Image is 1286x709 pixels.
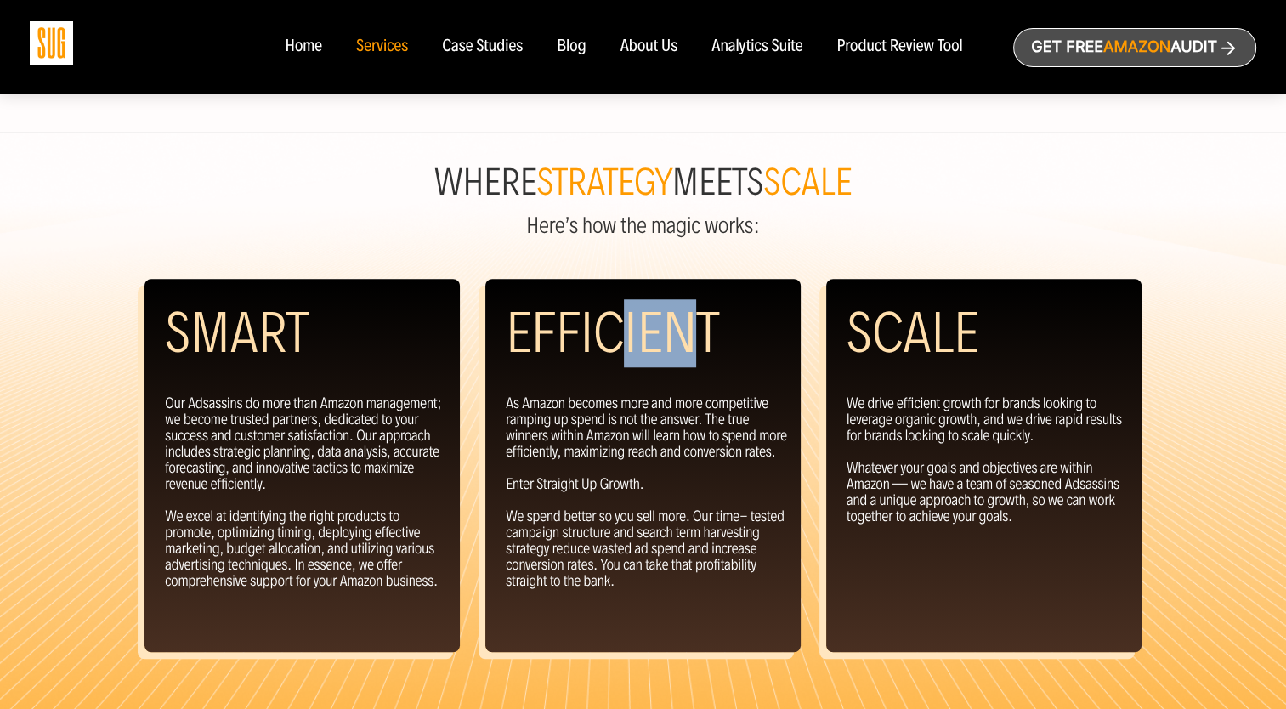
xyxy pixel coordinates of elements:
span: strategy [536,161,671,205]
a: About Us [620,37,678,56]
a: Product Review Tool [836,37,962,56]
h2: Smart [165,299,309,367]
a: Home [285,37,321,56]
a: Case Studies [442,37,523,56]
a: Services [356,37,408,56]
p: As Amazon becomes more and more competitive ramping up spend is not the answer. The true winners ... [506,395,787,589]
img: Sug [30,21,73,65]
a: Blog [557,37,586,56]
a: Get freeAmazonAudit [1013,28,1256,67]
span: Amazon [1103,38,1170,56]
a: Analytics Suite [711,37,802,56]
span: scale [763,161,852,205]
h2: Scale [847,299,979,367]
h2: Efficient [506,299,720,367]
p: Our Adsassins do more than Amazon management; we become trusted partners, dedicated to your succe... [165,395,446,589]
p: We drive efficient growth for brands looking to leverage organic growth, and we drive rapid resul... [847,395,1128,525]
